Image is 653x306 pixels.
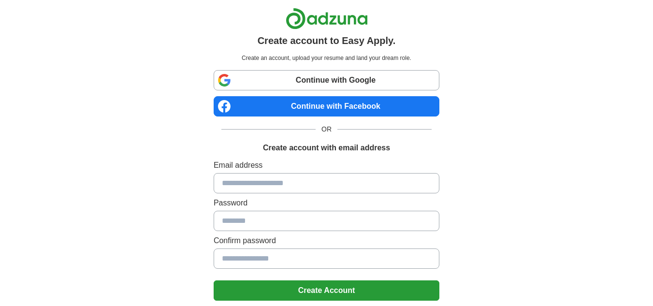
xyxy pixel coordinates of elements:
label: Password [214,197,439,209]
img: Adzuna logo [286,8,368,29]
label: Email address [214,160,439,171]
a: Continue with Google [214,70,439,90]
p: Create an account, upload your resume and land your dream role. [216,54,437,62]
span: OR [316,124,337,134]
a: Continue with Facebook [214,96,439,117]
label: Confirm password [214,235,439,247]
button: Create Account [214,280,439,301]
h1: Create account to Easy Apply. [258,33,396,48]
h1: Create account with email address [263,142,390,154]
